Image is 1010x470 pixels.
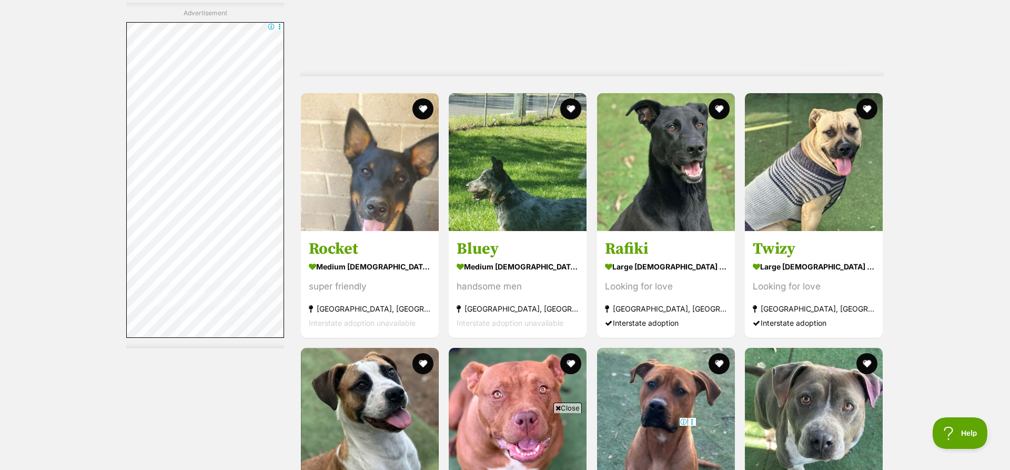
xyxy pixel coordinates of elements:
strong: medium [DEMOGRAPHIC_DATA] Dog [309,259,431,274]
a: Rafiki large [DEMOGRAPHIC_DATA] Dog Looking for love [GEOGRAPHIC_DATA], [GEOGRAPHIC_DATA] Interst... [597,231,735,338]
div: super friendly [309,279,431,294]
div: handsome men [457,279,579,294]
h3: Rocket [309,239,431,259]
button: favourite [561,98,582,119]
img: Rafiki - German Shepherd Dog [597,93,735,231]
strong: medium [DEMOGRAPHIC_DATA] Dog [457,259,579,274]
span: Close [553,403,582,413]
strong: [GEOGRAPHIC_DATA], [GEOGRAPHIC_DATA] [457,302,579,316]
button: favourite [856,98,877,119]
div: Interstate adoption [753,316,875,330]
button: favourite [561,353,582,374]
button: favourite [856,353,877,374]
button: favourite [412,353,433,374]
strong: [GEOGRAPHIC_DATA], [GEOGRAPHIC_DATA] [605,302,727,316]
div: Interstate adoption [605,316,727,330]
a: Bluey medium [DEMOGRAPHIC_DATA] Dog handsome men [GEOGRAPHIC_DATA], [GEOGRAPHIC_DATA] Interstate ... [449,231,587,338]
strong: large [DEMOGRAPHIC_DATA] Dog [605,259,727,274]
strong: [GEOGRAPHIC_DATA], [GEOGRAPHIC_DATA] [753,302,875,316]
img: Twizy - Bullmastiff Dog [745,93,883,231]
h3: Twizy [753,239,875,259]
strong: [GEOGRAPHIC_DATA], [GEOGRAPHIC_DATA] [309,302,431,316]
iframe: Advertisement [126,22,284,338]
button: favourite [709,98,730,119]
a: Rocket medium [DEMOGRAPHIC_DATA] Dog super friendly [GEOGRAPHIC_DATA], [GEOGRAPHIC_DATA] Intersta... [301,231,439,338]
button: favourite [709,353,730,374]
div: Looking for love [753,279,875,294]
strong: large [DEMOGRAPHIC_DATA] Dog [753,259,875,274]
div: Looking for love [605,279,727,294]
img: Rocket - Australian Kelpie Dog [301,93,439,231]
a: Twizy large [DEMOGRAPHIC_DATA] Dog Looking for love [GEOGRAPHIC_DATA], [GEOGRAPHIC_DATA] Intersta... [745,231,883,338]
h3: Rafiki [605,239,727,259]
span: Interstate adoption unavailable [309,318,416,327]
iframe: Help Scout Beacon - Open [933,417,989,449]
h3: Bluey [457,239,579,259]
img: Bluey - Australian Kelpie Dog [449,93,587,231]
span: Interstate adoption unavailable [457,318,563,327]
div: Advertisement [126,3,284,348]
iframe: Advertisement [314,417,696,465]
